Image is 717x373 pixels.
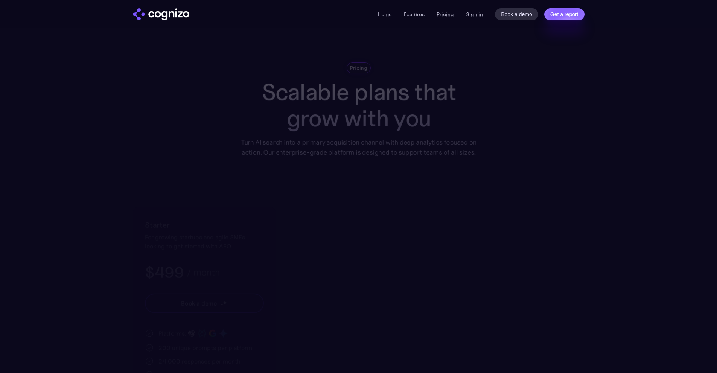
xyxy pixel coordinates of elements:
[235,79,482,131] h1: Scalable plans that grow with you
[222,300,227,305] img: star
[133,8,189,20] img: cognizo logo
[133,8,189,20] a: home
[145,294,264,313] a: Book a demostarstarstar
[404,11,425,18] a: Features
[145,263,184,282] h3: $499
[437,11,454,18] a: Pricing
[220,301,221,302] img: star
[145,219,264,231] h2: Starter
[145,233,264,251] div: For growing startups and agile SMEs looking to get started with AEO
[235,137,482,158] div: Turn AI search into a primary acquisition channel with deep analytics focused on action. Our ente...
[544,8,585,20] a: Get a report
[186,268,219,277] div: / month
[181,299,217,308] div: Book a demo
[158,343,252,352] div: 200 unique prompts per platform
[495,8,538,20] a: Book a demo
[220,303,223,306] img: star
[466,10,483,19] a: Sign in
[378,11,392,18] a: Home
[158,357,241,366] div: 24,000 responses per month
[350,64,367,72] div: Pricing
[158,329,186,338] div: Platforms:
